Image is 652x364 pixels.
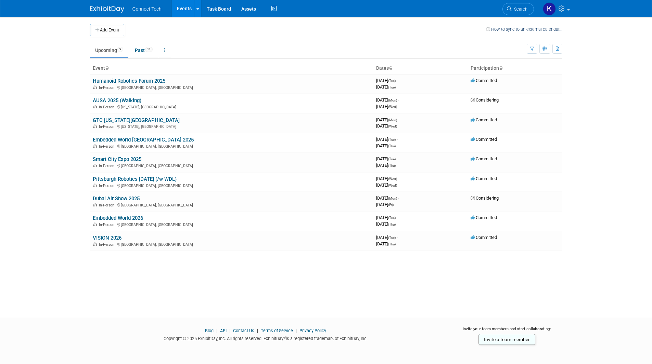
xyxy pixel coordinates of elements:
[90,334,442,342] div: Copyright © 2025 ExhibitDay, Inc. All rights reserved. ExhibitDay is a registered trademark of Ex...
[452,326,562,336] div: Invite your team members and start collaborating:
[388,223,396,226] span: (Thu)
[93,215,143,221] a: Embedded World 2026
[398,176,399,181] span: -
[397,156,398,161] span: -
[388,177,397,181] span: (Wed)
[543,2,556,15] img: Kara Price
[93,144,97,148] img: In-Person Event
[117,47,123,52] span: 9
[388,236,396,240] span: (Tue)
[93,137,194,143] a: Embedded World [GEOGRAPHIC_DATA] 2025
[99,105,116,109] span: In-Person
[99,164,116,168] span: In-Person
[502,3,534,15] a: Search
[376,123,397,129] span: [DATE]
[398,117,399,122] span: -
[261,328,293,333] a: Terms of Service
[499,65,502,71] a: Sort by Participation Type
[105,65,108,71] a: Sort by Event Name
[93,164,97,167] img: In-Person Event
[299,328,326,333] a: Privacy Policy
[215,328,219,333] span: |
[93,196,140,202] a: Dubai Air Show 2025
[376,117,399,122] span: [DATE]
[93,84,371,90] div: [GEOGRAPHIC_DATA], [GEOGRAPHIC_DATA]
[376,215,398,220] span: [DATE]
[376,196,399,201] span: [DATE]
[471,215,497,220] span: Committed
[376,143,396,148] span: [DATE]
[376,84,396,90] span: [DATE]
[471,137,497,142] span: Committed
[471,117,497,122] span: Committed
[93,156,141,162] a: Smart City Expo 2025
[398,196,399,201] span: -
[388,85,396,89] span: (Tue)
[93,163,371,168] div: [GEOGRAPHIC_DATA], [GEOGRAPHIC_DATA]
[388,203,394,207] span: (Fri)
[478,334,535,345] a: Invite a team member
[512,6,527,12] span: Search
[471,156,497,161] span: Committed
[398,97,399,103] span: -
[228,328,232,333] span: |
[90,6,124,13] img: ExhibitDay
[93,176,177,182] a: Pittsburgh Robotics [DATE] (/w WDL)
[388,118,397,122] span: (Mon)
[93,143,371,149] div: [GEOGRAPHIC_DATA], [GEOGRAPHIC_DATA]
[376,78,398,83] span: [DATE]
[93,202,371,207] div: [GEOGRAPHIC_DATA], [GEOGRAPHIC_DATA]
[389,65,392,71] a: Sort by Start Date
[376,176,399,181] span: [DATE]
[376,163,396,168] span: [DATE]
[93,123,371,129] div: [US_STATE], [GEOGRAPHIC_DATA]
[373,63,468,74] th: Dates
[397,215,398,220] span: -
[93,241,371,247] div: [GEOGRAPHIC_DATA], [GEOGRAPHIC_DATA]
[388,216,396,220] span: (Tue)
[471,235,497,240] span: Committed
[99,223,116,227] span: In-Person
[93,78,165,84] a: Humanoid Robotics Forum 2025
[283,336,286,339] sup: ®
[130,44,158,57] a: Past11
[294,328,298,333] span: |
[471,97,499,103] span: Considering
[90,44,128,57] a: Upcoming9
[93,183,371,188] div: [GEOGRAPHIC_DATA], [GEOGRAPHIC_DATA]
[376,137,398,142] span: [DATE]
[99,203,116,207] span: In-Person
[397,78,398,83] span: -
[93,105,97,108] img: In-Person Event
[376,183,397,188] span: [DATE]
[93,124,97,128] img: In-Person Event
[388,138,396,141] span: (Tue)
[376,104,397,109] span: [DATE]
[376,97,399,103] span: [DATE]
[388,197,397,200] span: (Mon)
[376,241,396,246] span: [DATE]
[486,27,562,32] a: How to sync to an external calendar...
[468,63,562,74] th: Participation
[99,144,116,149] span: In-Person
[388,79,396,83] span: (Tue)
[93,221,371,227] div: [GEOGRAPHIC_DATA], [GEOGRAPHIC_DATA]
[93,235,122,241] a: VISION 2026
[388,164,396,167] span: (Thu)
[388,124,397,128] span: (Wed)
[93,184,97,187] img: In-Person Event
[90,63,373,74] th: Event
[376,202,394,207] span: [DATE]
[376,156,398,161] span: [DATE]
[397,137,398,142] span: -
[132,6,162,12] span: Connect Tech
[99,85,116,90] span: In-Person
[93,223,97,226] img: In-Person Event
[388,105,397,109] span: (Wed)
[388,144,396,148] span: (Thu)
[93,97,141,104] a: AUSA 2025 (Walking)
[255,328,260,333] span: |
[388,98,397,102] span: (Mon)
[471,78,497,83] span: Committed
[90,24,124,36] button: Add Event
